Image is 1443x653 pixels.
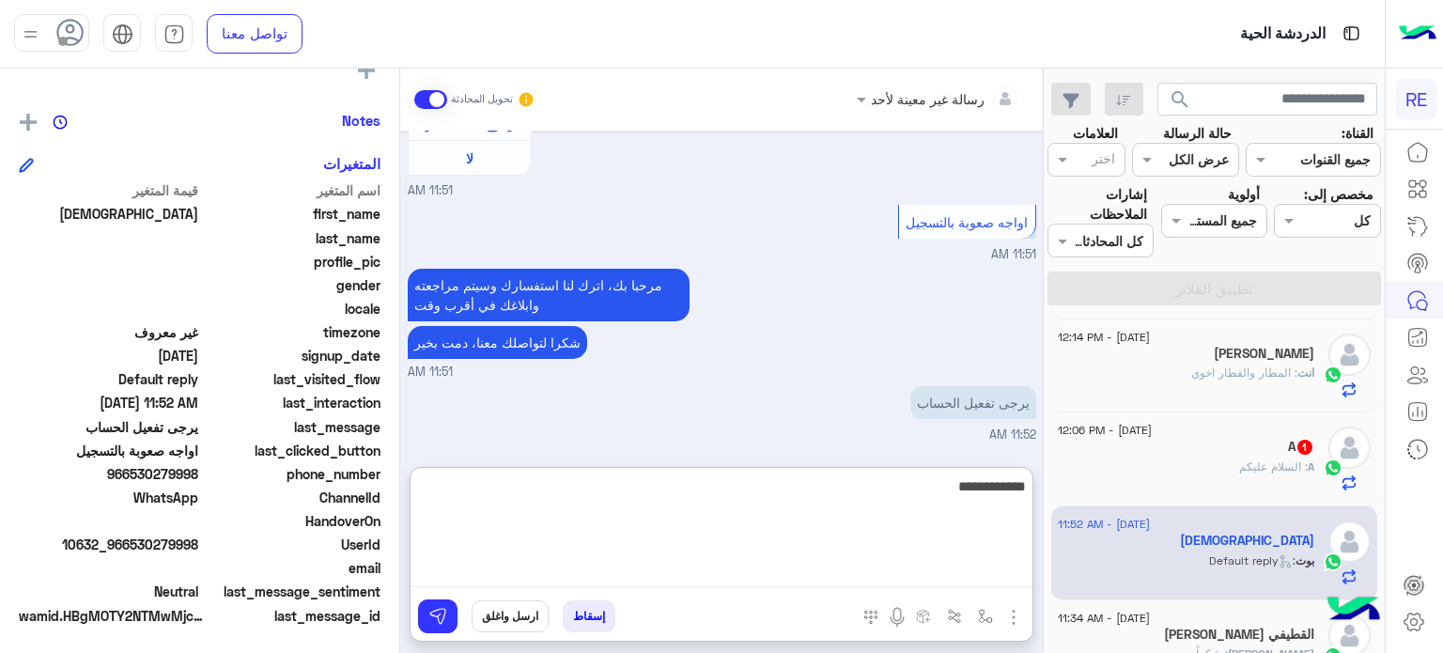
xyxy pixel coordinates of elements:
[202,535,381,554] span: UserId
[202,204,381,224] span: first_name
[1328,521,1371,563] img: defaultAdmin.png
[408,182,453,200] span: 11:51 AM
[202,558,381,578] span: email
[1058,422,1152,439] span: [DATE] - 12:06 PM
[1191,365,1297,380] span: المطار والقطار اخوي
[19,346,198,365] span: 2025-07-30T02:04:43.203Z
[19,441,198,460] span: اواجه صعوبة بالتسجيل
[19,180,198,200] span: قيمة المتغير
[1239,459,1308,474] span: السلام عليكم
[886,606,908,629] img: send voice note
[908,600,939,631] button: create order
[939,600,970,631] button: Trigger scenario
[19,393,198,412] span: 2025-09-01T08:52:29.63Z
[1002,606,1025,629] img: send attachment
[1288,439,1314,455] h5: A
[202,511,381,531] span: HandoverOn
[19,299,198,319] span: null
[451,92,513,107] small: تحويل المحادثة
[202,275,381,295] span: gender
[916,609,931,624] img: create order
[202,369,381,389] span: last_visited_flow
[1342,123,1373,143] label: القناة:
[466,150,473,166] span: لا
[19,606,207,626] span: wamid.HBgMOTY2NTMwMjc5OTk4FQIAEhggOTg0RDRDMzQyMEIyNDkzMTlBRDgxQkU5QkIwRDVGRkQA
[19,488,198,507] span: 2
[19,558,198,578] span: null
[1058,329,1150,346] span: [DATE] - 12:14 PM
[1396,79,1436,119] div: RE
[342,112,380,129] h6: Notes
[202,417,381,437] span: last_message
[1169,88,1191,111] span: search
[20,114,37,131] img: add
[906,214,1028,230] span: اواجه صعوبة بالتسجيل
[1163,123,1232,143] label: حالة الرسالة
[970,600,1001,631] button: select flow
[1092,148,1118,173] div: اختر
[1228,184,1260,204] label: أولوية
[19,511,198,531] span: null
[1328,427,1371,469] img: defaultAdmin.png
[202,346,381,365] span: signup_date
[19,582,198,601] span: 0
[415,116,523,132] span: الرجوع للقائمة الرئ
[989,428,1036,442] span: 11:52 AM
[1073,123,1118,143] label: العلامات
[1240,22,1326,47] p: الدردشة الحية
[19,369,198,389] span: Default reply
[19,204,198,224] span: Mohammed
[1047,184,1147,225] label: إشارات الملاحظات
[1308,459,1314,474] span: A
[1324,365,1342,384] img: WhatsApp
[202,180,381,200] span: اسم المتغير
[19,417,198,437] span: يرجى تفعيل الحساب
[1058,516,1150,533] span: [DATE] - 11:52 AM
[155,14,193,54] a: tab
[1324,552,1342,571] img: WhatsApp
[53,115,68,130] img: notes
[202,299,381,319] span: locale
[202,488,381,507] span: ChannelId
[19,322,198,342] span: غير معروف
[563,600,615,632] button: إسقاط
[19,23,42,46] img: profile
[1180,533,1314,549] h5: Mohammed
[1047,272,1381,305] button: تطبيق الفلاتر
[202,393,381,412] span: last_interaction
[1058,610,1150,627] span: [DATE] - 11:34 AM
[428,607,447,626] img: send message
[202,464,381,484] span: phone_number
[408,364,453,381] span: 11:51 AM
[112,23,133,45] img: tab
[1304,184,1373,204] label: مخصص إلى:
[1399,14,1436,54] img: Logo
[202,322,381,342] span: timezone
[1340,22,1363,45] img: tab
[19,464,198,484] span: 966530279998
[1324,459,1342,477] img: WhatsApp
[19,535,198,554] span: 10632_966530279998
[408,326,587,359] p: 1/9/2025, 11:51 AM
[978,609,993,624] img: select flow
[323,155,380,172] h6: المتغيرات
[163,23,185,45] img: tab
[207,14,303,54] a: تواصل معنا
[1296,553,1314,567] span: بوت
[202,252,381,272] span: profile_pic
[202,582,381,601] span: last_message_sentiment
[947,609,962,624] img: Trigger scenario
[863,610,878,625] img: make a call
[910,386,1036,419] p: 1/9/2025, 11:52 AM
[408,269,690,321] p: 1/9/2025, 11:51 AM
[210,606,380,626] span: last_message_id
[1297,365,1314,380] span: انت
[1321,578,1387,644] img: hulul-logo.png
[1164,627,1314,643] h5: محمود الشيوخ القطيفي
[472,600,549,632] button: ارسل واغلق
[202,228,381,248] span: last_name
[1214,346,1314,362] h5: وليد الجابري
[19,275,198,295] span: null
[1297,440,1312,455] span: 1
[1328,334,1371,376] img: defaultAdmin.png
